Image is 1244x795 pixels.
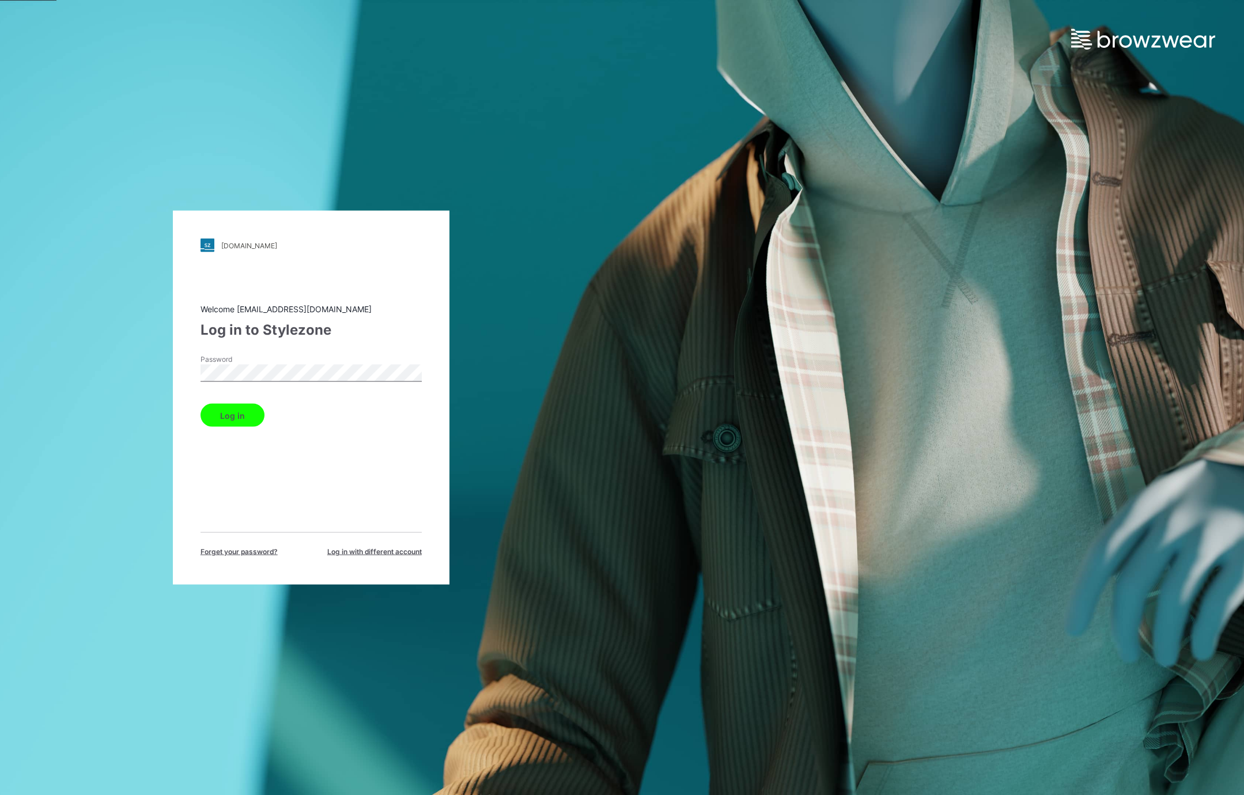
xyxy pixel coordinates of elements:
[201,303,422,315] div: Welcome [EMAIL_ADDRESS][DOMAIN_NAME]
[1071,29,1215,50] img: browzwear-logo.e42bd6dac1945053ebaf764b6aa21510.svg
[201,238,422,252] a: [DOMAIN_NAME]
[201,547,278,557] span: Forget your password?
[201,238,214,252] img: stylezone-logo.562084cfcfab977791bfbf7441f1a819.svg
[201,404,264,427] button: Log in
[221,241,277,249] div: [DOMAIN_NAME]
[201,320,422,340] div: Log in to Stylezone
[201,354,281,365] label: Password
[327,547,422,557] span: Log in with different account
